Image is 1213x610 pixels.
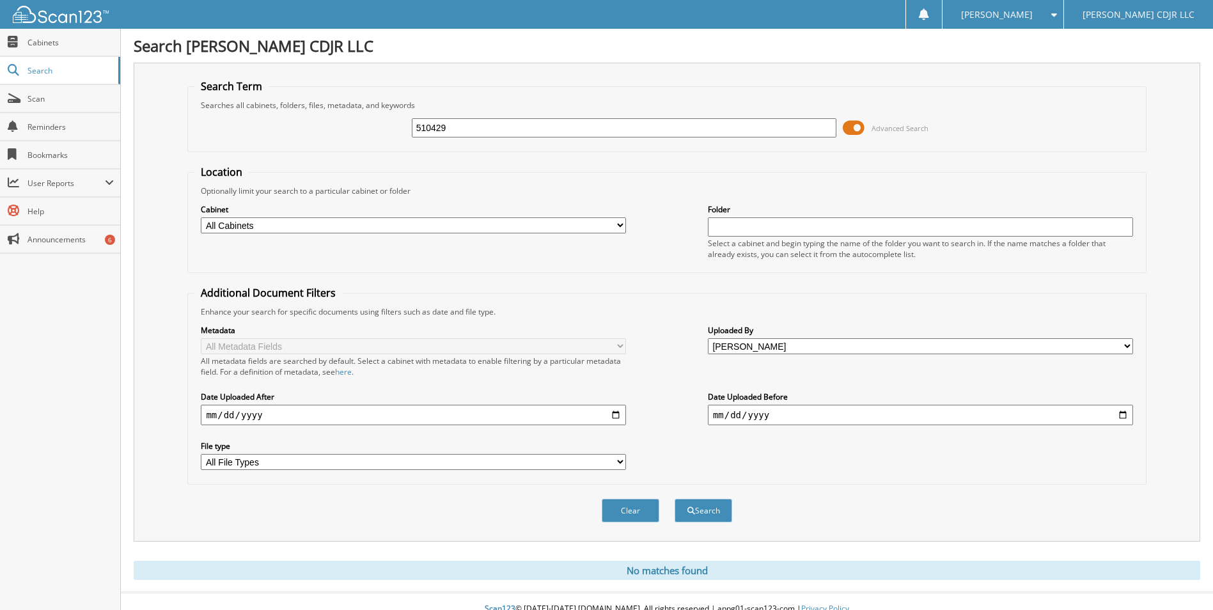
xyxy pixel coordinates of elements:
label: Cabinet [201,204,626,215]
input: end [708,405,1133,425]
a: here [335,366,352,377]
span: Announcements [27,234,114,245]
button: Clear [602,499,659,522]
span: User Reports [27,178,105,189]
legend: Additional Document Filters [194,286,342,300]
label: Date Uploaded After [201,391,626,402]
input: start [201,405,626,425]
span: [PERSON_NAME] [961,11,1033,19]
span: Bookmarks [27,150,114,160]
legend: Search Term [194,79,269,93]
span: [PERSON_NAME] CDJR LLC [1083,11,1194,19]
label: File type [201,441,626,451]
span: Advanced Search [872,123,928,133]
span: Help [27,206,114,217]
div: 6 [105,235,115,245]
img: scan123-logo-white.svg [13,6,109,23]
div: Optionally limit your search to a particular cabinet or folder [194,185,1139,196]
div: All metadata fields are searched by default. Select a cabinet with metadata to enable filtering b... [201,356,626,377]
button: Search [675,499,732,522]
h1: Search [PERSON_NAME] CDJR LLC [134,35,1200,56]
label: Folder [708,204,1133,215]
label: Metadata [201,325,626,336]
div: Select a cabinet and begin typing the name of the folder you want to search in. If the name match... [708,238,1133,260]
legend: Location [194,165,249,179]
span: Search [27,65,112,76]
span: Scan [27,93,114,104]
div: Searches all cabinets, folders, files, metadata, and keywords [194,100,1139,111]
div: Enhance your search for specific documents using filters such as date and file type. [194,306,1139,317]
span: Reminders [27,121,114,132]
label: Date Uploaded Before [708,391,1133,402]
div: No matches found [134,561,1200,580]
span: Cabinets [27,37,114,48]
label: Uploaded By [708,325,1133,336]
